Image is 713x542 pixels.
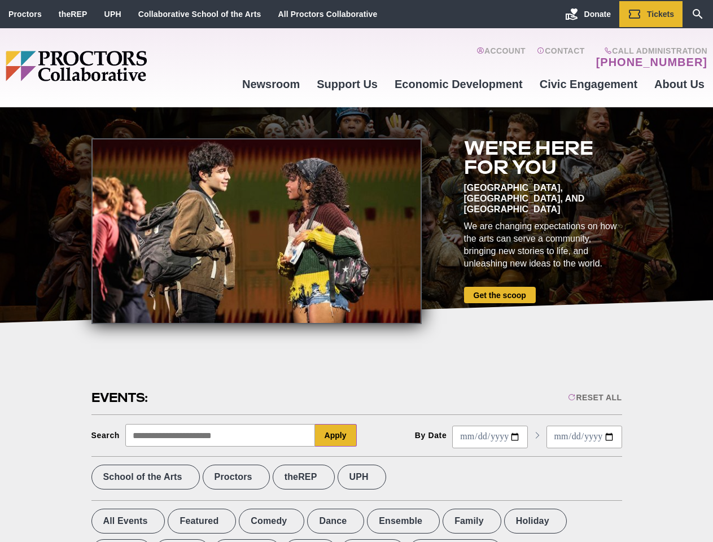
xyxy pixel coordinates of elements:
a: Donate [557,1,619,27]
label: Dance [307,509,364,534]
label: School of the Arts [91,465,200,489]
span: Tickets [647,10,674,19]
h2: We're here for you [464,138,622,177]
a: Economic Development [386,69,531,99]
div: By Date [415,431,447,440]
a: [PHONE_NUMBER] [596,55,707,69]
a: Search [683,1,713,27]
div: Reset All [568,393,622,402]
label: UPH [338,465,386,489]
a: Proctors [8,10,42,19]
span: Call Administration [593,46,707,55]
a: Tickets [619,1,683,27]
div: [GEOGRAPHIC_DATA], [GEOGRAPHIC_DATA], and [GEOGRAPHIC_DATA] [464,182,622,215]
label: Featured [168,509,236,534]
a: Collaborative School of the Arts [138,10,261,19]
label: Comedy [239,509,304,534]
h2: Events: [91,389,150,406]
label: Family [443,509,501,534]
a: Support Us [308,69,386,99]
img: Proctors logo [6,51,234,81]
label: Ensemble [367,509,440,534]
label: Proctors [203,465,270,489]
a: Account [476,46,526,69]
label: theREP [273,465,335,489]
a: UPH [104,10,121,19]
a: Civic Engagement [531,69,646,99]
a: Contact [537,46,585,69]
div: Search [91,431,120,440]
a: Newsroom [234,69,308,99]
a: Get the scoop [464,287,536,303]
span: Donate [584,10,611,19]
a: theREP [59,10,88,19]
button: Apply [315,424,357,447]
div: We are changing expectations on how the arts can serve a community, bringing new stories to life,... [464,220,622,270]
label: Holiday [504,509,567,534]
a: About Us [646,69,713,99]
label: All Events [91,509,165,534]
a: All Proctors Collaborative [278,10,377,19]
